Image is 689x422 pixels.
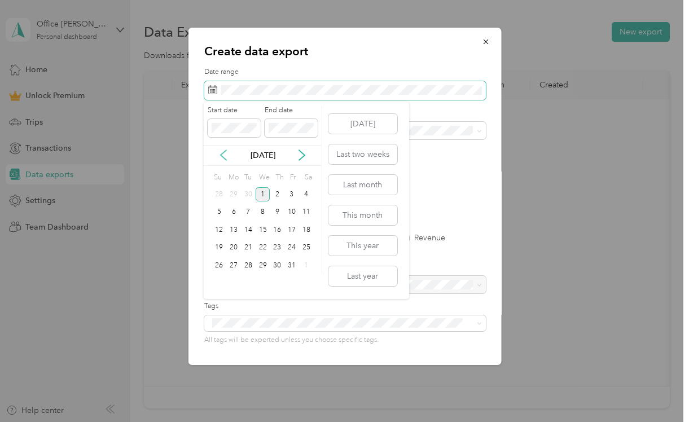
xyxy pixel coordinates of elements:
p: [DATE] [239,150,287,161]
div: 1 [256,187,270,201]
div: 22 [256,241,270,255]
div: 1 [299,258,314,272]
div: 6 [226,205,241,219]
div: 28 [241,258,256,272]
div: 19 [212,241,227,255]
div: 13 [226,223,241,237]
div: 20 [226,241,241,255]
div: 16 [270,223,284,237]
div: 30 [270,258,284,272]
div: 4 [299,187,314,201]
div: Th [274,170,284,186]
div: 30 [241,187,256,201]
div: 29 [226,187,241,201]
iframe: Everlance-gr Chat Button Frame [626,359,689,422]
div: 25 [299,241,314,255]
label: Date range [204,67,485,77]
div: 18 [299,223,314,237]
div: 11 [299,205,314,219]
div: Mo [226,170,239,186]
div: 24 [284,241,299,255]
div: 15 [256,223,270,237]
p: Additional recipients [204,364,291,376]
div: 23 [270,241,284,255]
div: Sa [303,170,314,186]
button: Last year [328,266,397,286]
label: Start date [208,105,261,116]
div: Su [212,170,223,186]
div: 12 [212,223,227,237]
div: 5 [212,205,227,219]
button: Last two weeks [328,144,397,164]
div: 14 [241,223,256,237]
div: 31 [284,258,299,272]
div: Fr [288,170,299,186]
p: Create data export [204,43,485,59]
label: End date [265,105,318,116]
div: 8 [256,205,270,219]
div: 10 [284,205,299,219]
div: 26 [212,258,227,272]
div: 7 [241,205,256,219]
div: 17 [284,223,299,237]
button: This month [328,205,397,225]
div: 2 [270,187,284,201]
div: 9 [270,205,284,219]
button: This year [328,236,397,256]
button: Last month [328,175,397,195]
div: We [257,170,270,186]
div: 29 [256,258,270,272]
p: All tags will be exported unless you choose specific tags. [204,335,485,345]
div: 3 [284,187,299,201]
div: 28 [212,187,227,201]
button: [DATE] [328,114,397,134]
label: Tags [204,301,485,311]
div: 27 [226,258,241,272]
div: Tu [243,170,253,186]
div: 21 [241,241,256,255]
